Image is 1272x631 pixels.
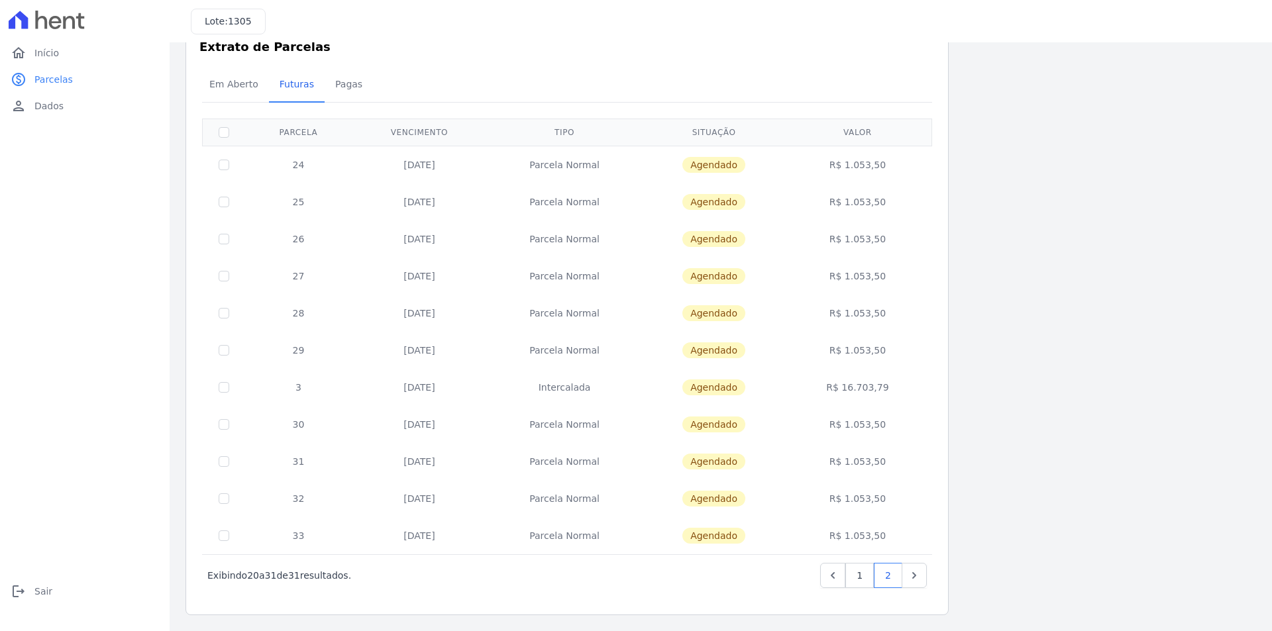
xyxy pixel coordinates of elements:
[874,563,902,588] a: 2
[245,369,352,406] td: 3
[245,517,352,554] td: 33
[5,578,164,605] a: logoutSair
[682,379,745,395] span: Agendado
[245,146,352,183] td: 24
[352,406,487,443] td: [DATE]
[487,183,642,220] td: Parcela Normal
[682,305,745,321] span: Agendado
[34,585,52,598] span: Sair
[205,15,252,28] h3: Lote:
[352,443,487,480] td: [DATE]
[5,40,164,66] a: homeInício
[786,332,929,369] td: R$ 1.053,50
[245,295,352,332] td: 28
[487,369,642,406] td: Intercalada
[199,38,935,56] h3: Extrato de Parcelas
[642,119,786,146] th: Situação
[786,220,929,258] td: R$ 1.053,50
[682,194,745,210] span: Agendado
[786,295,929,332] td: R$ 1.053,50
[786,146,929,183] td: R$ 1.053,50
[11,98,26,114] i: person
[199,68,269,103] a: Em Aberto
[487,258,642,295] td: Parcela Normal
[11,45,26,61] i: home
[786,480,929,517] td: R$ 1.053,50
[272,71,322,97] span: Futuras
[288,570,300,581] span: 31
[5,66,164,93] a: paidParcelas
[34,46,59,60] span: Início
[265,570,277,581] span: 31
[682,491,745,507] span: Agendado
[786,183,929,220] td: R$ 1.053,50
[352,146,487,183] td: [DATE]
[352,119,487,146] th: Vencimento
[245,220,352,258] td: 26
[682,416,745,432] span: Agendado
[352,295,487,332] td: [DATE]
[245,258,352,295] td: 27
[786,258,929,295] td: R$ 1.053,50
[352,517,487,554] td: [DATE]
[682,231,745,247] span: Agendado
[352,480,487,517] td: [DATE]
[786,517,929,554] td: R$ 1.053,50
[820,563,845,588] a: Previous
[11,583,26,599] i: logout
[352,369,487,406] td: [DATE]
[487,119,642,146] th: Tipo
[682,157,745,173] span: Agendado
[845,563,874,588] a: 1
[786,119,929,146] th: Valor
[245,183,352,220] td: 25
[352,258,487,295] td: [DATE]
[487,406,642,443] td: Parcela Normal
[487,517,642,554] td: Parcela Normal
[245,119,352,146] th: Parcela
[34,73,73,86] span: Parcelas
[682,454,745,469] span: Agendado
[487,480,642,517] td: Parcela Normal
[786,406,929,443] td: R$ 1.053,50
[5,93,164,119] a: personDados
[245,443,352,480] td: 31
[487,146,642,183] td: Parcela Normal
[352,183,487,220] td: [DATE]
[786,443,929,480] td: R$ 1.053,50
[34,99,64,113] span: Dados
[207,569,351,582] p: Exibindo a de resultados.
[269,68,325,103] a: Futuras
[682,342,745,358] span: Agendado
[682,268,745,284] span: Agendado
[487,295,642,332] td: Parcela Normal
[786,369,929,406] td: R$ 16.703,79
[201,71,266,97] span: Em Aberto
[487,443,642,480] td: Parcela Normal
[228,16,252,26] span: 1305
[327,71,370,97] span: Pagas
[325,68,373,103] a: Pagas
[11,72,26,87] i: paid
[245,480,352,517] td: 32
[487,220,642,258] td: Parcela Normal
[247,570,259,581] span: 20
[245,332,352,369] td: 29
[487,332,642,369] td: Parcela Normal
[245,406,352,443] td: 30
[682,528,745,544] span: Agendado
[352,332,487,369] td: [DATE]
[352,220,487,258] td: [DATE]
[902,563,927,588] a: Next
